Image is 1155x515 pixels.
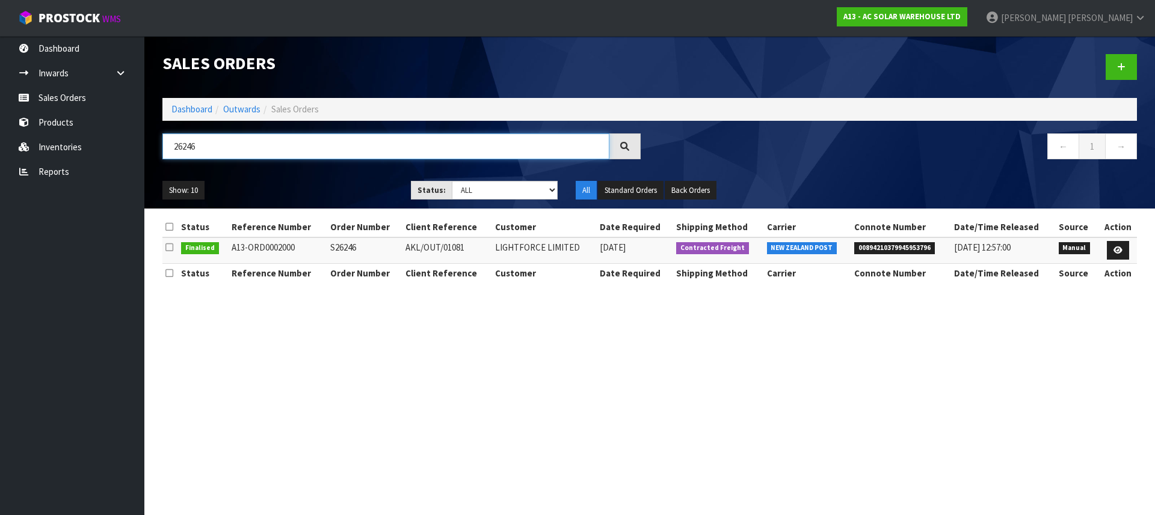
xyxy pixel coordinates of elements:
span: ProStock [38,10,100,26]
span: NEW ZEALAND POST [767,242,837,254]
span: Finalised [181,242,219,254]
th: Customer [492,263,597,282]
span: [DATE] [600,242,626,253]
td: AKL/OUT/01081 [402,237,492,263]
nav: Page navigation [659,133,1137,163]
span: 00894210379945953796 [854,242,935,254]
strong: A13 - AC SOLAR WAREHOUSE LTD [843,11,961,22]
span: Contracted Freight [676,242,749,254]
a: ← [1047,133,1079,159]
th: Order Number [327,263,403,282]
td: S26246 [327,237,403,263]
img: cube-alt.png [18,10,33,25]
th: Status [178,218,229,237]
span: Sales Orders [271,103,319,115]
td: A13-ORD0002000 [229,237,327,263]
th: Source [1056,263,1099,282]
span: [PERSON_NAME] [1001,12,1066,23]
th: Date/Time Released [951,263,1056,282]
th: Connote Number [851,218,950,237]
th: Date Required [597,263,674,282]
a: Outwards [223,103,260,115]
th: Client Reference [402,263,492,282]
td: LIGHTFORCE LIMITED [492,237,597,263]
th: Source [1056,218,1099,237]
th: Shipping Method [673,263,763,282]
th: Order Number [327,218,403,237]
span: [PERSON_NAME] [1068,12,1133,23]
th: Client Reference [402,218,492,237]
th: Reference Number [229,263,327,282]
th: Action [1099,218,1137,237]
button: Show: 10 [162,181,205,200]
span: [DATE] 12:57:00 [954,242,1011,253]
th: Customer [492,218,597,237]
span: Manual [1059,242,1091,254]
th: Date Required [597,218,674,237]
button: Standard Orders [598,181,664,200]
h1: Sales Orders [162,54,641,73]
th: Connote Number [851,263,950,282]
a: → [1105,133,1137,159]
th: Status [178,263,229,282]
th: Date/Time Released [951,218,1056,237]
th: Action [1099,263,1137,282]
a: 1 [1079,133,1106,159]
strong: Status: [417,185,446,195]
th: Carrier [764,263,852,282]
th: Reference Number [229,218,327,237]
button: All [576,181,597,200]
th: Shipping Method [673,218,763,237]
small: WMS [102,13,121,25]
input: Search sales orders [162,133,609,159]
th: Carrier [764,218,852,237]
button: Back Orders [665,181,716,200]
a: Dashboard [171,103,212,115]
